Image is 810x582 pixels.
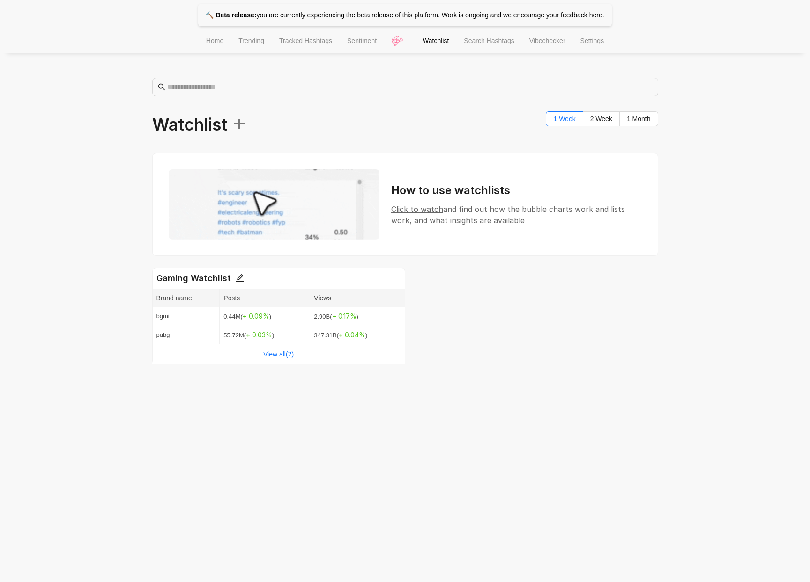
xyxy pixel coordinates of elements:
span: ( ) [337,332,368,339]
span: 0.44M [223,313,271,320]
th: Posts [220,289,310,307]
span: Home [206,37,223,44]
span: 1 Month [627,115,651,123]
span: + 0.03 % [246,331,272,339]
span: ( ) [244,332,275,339]
img: Watchlist preview showing how to use watchlist [169,169,379,240]
span: Tracked Hashtags [279,37,332,44]
strong: 🔨 Beta release: [206,11,256,19]
th: Brand name [153,289,220,307]
span: Settings [580,37,604,44]
span: + 0.09 % [243,312,269,320]
p: you are currently experiencing the beta release of this platform. Work is ongoing and we encourage . [198,4,611,26]
span: + 0.17 % [332,312,357,320]
span: + 0.04 % [339,331,365,339]
span: Search Hashtags [464,37,514,44]
a: your feedback here [546,11,602,19]
span: Trending [238,37,264,44]
span: 2.90B [314,313,358,320]
span: + [227,109,247,136]
span: search [158,83,165,91]
span: bgmi [156,313,170,320]
strong: Gaming Watchlist [156,273,244,283]
span: edit [236,274,244,282]
span: ( ) [330,313,358,320]
span: pubg [156,331,170,338]
span: 347.31B [314,332,367,339]
span: Watchlist [152,111,247,138]
span: 2 Week [590,115,612,123]
th: Views [310,289,405,307]
span: 1 Week [553,115,575,123]
span: Sentiment [347,37,377,44]
a: View all(2) [263,350,294,358]
div: and find out how the bubble charts work and lists work, and what insights are available [391,204,642,226]
span: Click to watch [391,204,443,214]
span: ( ) [241,313,272,320]
span: Watchlist [423,37,449,44]
span: Vibechecker [529,37,565,44]
h3: How to use watchlists [391,183,642,198]
span: 55.72M [223,332,274,339]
